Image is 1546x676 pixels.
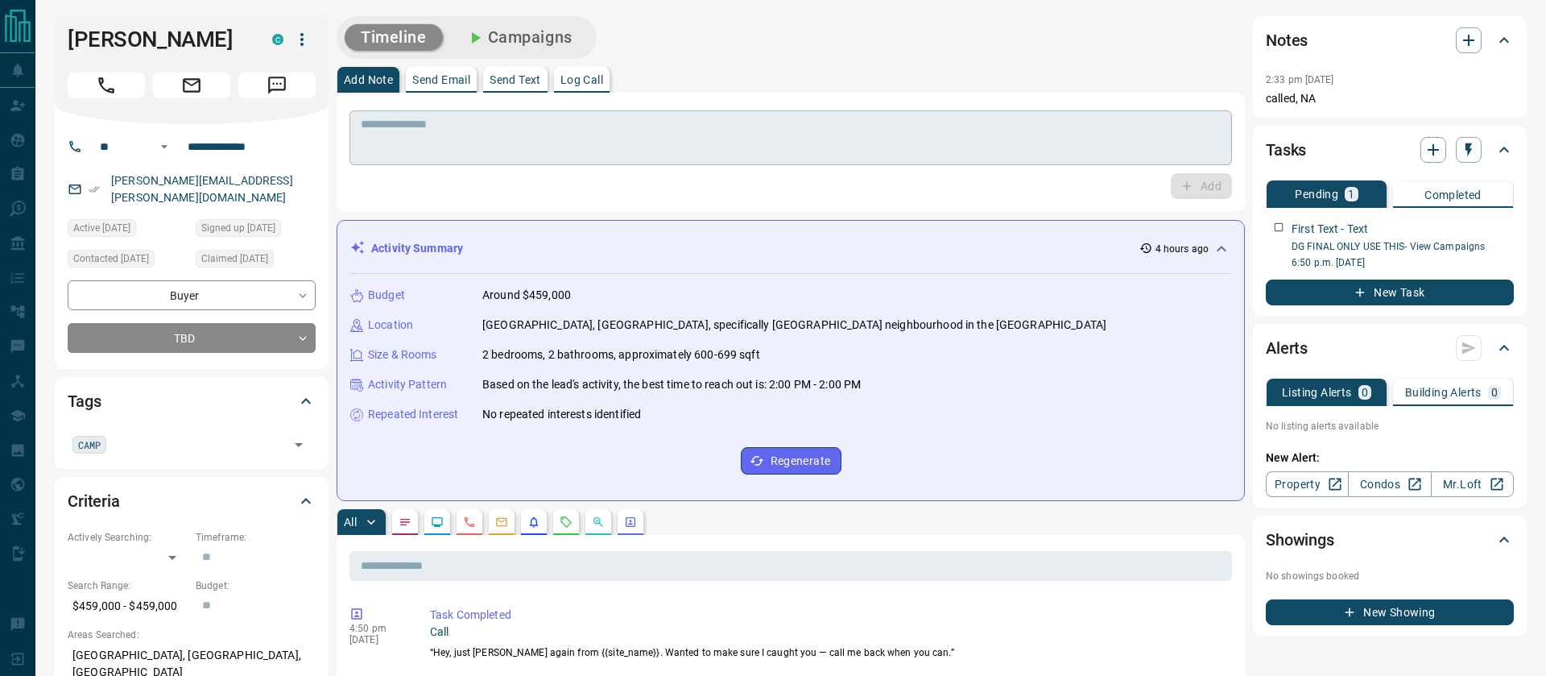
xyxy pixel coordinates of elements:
svg: Calls [463,516,476,529]
p: $459,000 - $459,000 [68,593,188,620]
p: Send Email [412,74,470,85]
p: Completed [1424,189,1482,201]
p: Repeated Interest [368,406,458,423]
p: No showings booked [1266,569,1514,583]
h2: Notes [1266,27,1308,53]
p: “Hey, just [PERSON_NAME] again from {{site_name}}. Wanted to make sure I caught you — call me bac... [430,645,1226,660]
p: called, NA [1266,90,1514,107]
span: Email [153,73,230,98]
svg: Opportunities [592,516,605,529]
a: Condos [1348,471,1431,497]
a: DG FINAL ONLY USE THIS- View Campaigns [1292,241,1485,252]
p: 1 [1348,189,1354,200]
div: Sun Aug 24 2025 [68,250,188,272]
button: New Task [1266,280,1514,305]
p: Budget: [196,579,316,593]
p: [DATE] [349,634,406,645]
p: No repeated interests identified [482,406,641,423]
span: Call [68,73,145,98]
p: Task Completed [430,607,1226,624]
p: 4 hours ago [1155,242,1209,256]
svg: Listing Alerts [527,516,540,529]
svg: Emails [495,516,508,529]
span: CAMP [78,437,101,453]
p: Call [430,624,1226,641]
h2: Alerts [1266,335,1308,361]
p: Search Range: [68,579,188,593]
p: 4:50 pm [349,623,406,634]
h2: Tags [68,388,101,414]
div: Tasks [1266,131,1514,169]
div: Showings [1266,520,1514,559]
p: All [344,516,357,528]
button: New Showing [1266,599,1514,625]
div: Sun Aug 24 2025 [196,250,316,272]
p: Building Alerts [1405,387,1482,398]
span: Contacted [DATE] [73,251,149,267]
p: Log Call [560,74,603,85]
p: 2:33 pm [DATE] [1266,74,1334,85]
p: Location [368,317,413,334]
p: New Alert: [1266,450,1514,467]
p: Areas Searched: [68,628,316,642]
button: Open [287,433,310,456]
p: Listing Alerts [1282,387,1352,398]
div: Notes [1266,21,1514,60]
p: Pending [1295,189,1338,200]
div: TBD [68,323,316,353]
svg: Agent Actions [624,516,637,529]
p: 0 [1362,387,1368,398]
p: Around $459,000 [482,287,571,304]
p: 2 bedrooms, 2 bathrooms, approximately 600-699 sqft [482,346,760,363]
h2: Showings [1266,527,1334,553]
p: Timeframe: [196,530,316,545]
button: Regenerate [741,447,841,475]
button: Campaigns [449,24,589,51]
span: Message [238,73,316,98]
p: Activity Summary [371,240,463,257]
div: Criteria [68,482,316,520]
p: Activity Pattern [368,376,447,393]
div: Buyer [68,280,316,310]
h1: [PERSON_NAME] [68,27,248,52]
div: Sun Aug 24 2025 [196,219,316,242]
svg: Notes [399,516,411,529]
span: Signed up [DATE] [201,220,275,236]
button: Open [155,137,174,156]
svg: Requests [560,516,573,529]
svg: Email Verified [89,184,100,195]
span: Claimed [DATE] [201,251,268,267]
span: Active [DATE] [73,220,130,236]
p: First Text - Text [1292,221,1368,238]
div: condos.ca [272,34,283,45]
div: Activity Summary4 hours ago [350,234,1231,263]
p: No listing alerts available [1266,419,1514,433]
p: Add Note [344,74,393,85]
p: Actively Searching: [68,530,188,545]
a: Property [1266,471,1349,497]
p: [GEOGRAPHIC_DATA], [GEOGRAPHIC_DATA], specifically [GEOGRAPHIC_DATA] neighbourhood in the [GEOGRA... [482,317,1106,334]
p: Budget [368,287,405,304]
p: Send Text [490,74,541,85]
h2: Criteria [68,488,120,514]
a: [PERSON_NAME][EMAIL_ADDRESS][PERSON_NAME][DOMAIN_NAME] [111,174,293,204]
div: Alerts [1266,329,1514,367]
h2: Tasks [1266,137,1306,163]
div: Fri Sep 12 2025 [68,219,188,242]
a: Mr.Loft [1431,471,1514,497]
p: Based on the lead's activity, the best time to reach out is: 2:00 PM - 2:00 PM [482,376,861,393]
svg: Lead Browsing Activity [431,516,444,529]
p: 0 [1491,387,1498,398]
p: 6:50 p.m. [DATE] [1292,255,1514,270]
div: Tags [68,382,316,421]
p: Size & Rooms [368,346,437,363]
button: Timeline [345,24,443,51]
